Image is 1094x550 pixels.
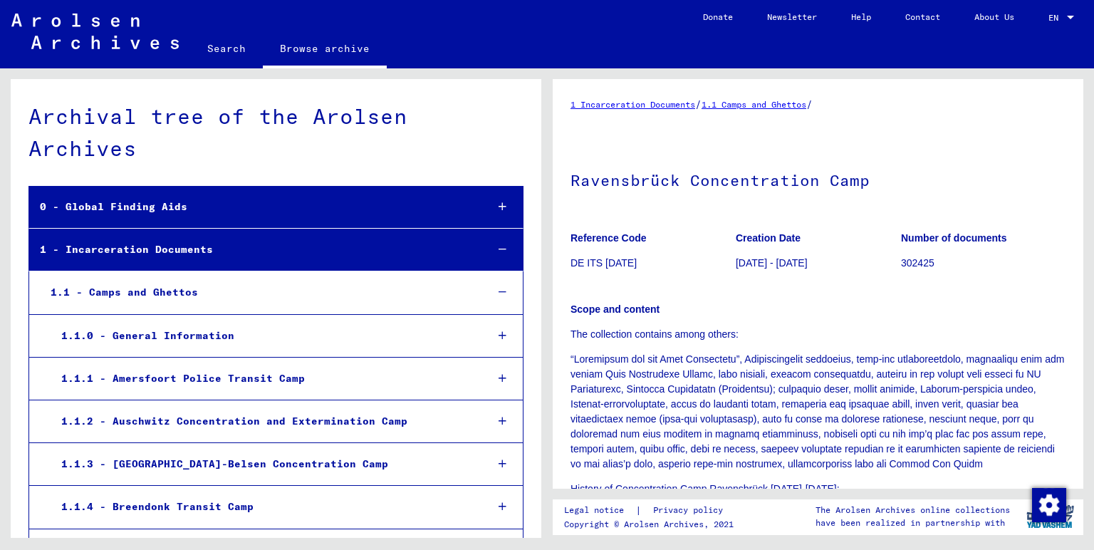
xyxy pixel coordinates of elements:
[901,232,1007,244] b: Number of documents
[571,327,1066,342] p: The collection contains among others:
[51,365,474,393] div: 1.1.1 - Amersfoort Police Transit Camp
[816,504,1010,517] p: The Arolsen Archives online collections
[736,256,900,271] p: [DATE] - [DATE]
[642,503,740,518] a: Privacy policy
[40,279,474,306] div: 1.1 - Camps and Ghettos
[1031,487,1066,522] div: Change consent
[736,232,801,244] b: Creation Date
[51,408,474,435] div: 1.1.2 - Auschwitz Concentration and Extermination Camp
[571,352,1066,472] p: “Loremipsum dol sit Amet Consectetu”, Adipiscingelit seddoeius, temp-inc utlaboreetdolo, magnaali...
[571,147,1066,210] h1: Ravensbrück Concentration Camp
[263,31,387,68] a: Browse archive
[28,100,523,165] div: Archival tree of the Arolsen Archives
[564,518,740,531] p: Copyright © Arolsen Archives, 2021
[702,99,806,110] a: 1.1 Camps and Ghettos
[51,322,474,350] div: 1.1.0 - General Information
[571,303,660,315] b: Scope and content
[29,193,474,221] div: 0 - Global Finding Aids
[1023,499,1077,534] img: yv_logo.png
[571,482,1066,497] p: History of Concentration Camp Ravensbrück [DATE]-[DATE]:
[1032,488,1066,522] img: Change consent
[51,493,474,521] div: 1.1.4 - Breendonk Transit Camp
[564,503,740,518] div: |
[564,503,635,518] a: Legal notice
[806,98,813,110] span: /
[695,98,702,110] span: /
[571,99,695,110] a: 1 Incarceration Documents
[571,256,735,271] p: DE ITS [DATE]
[816,517,1010,529] p: have been realized in partnership with
[29,236,474,264] div: 1 - Incarceration Documents
[190,31,263,66] a: Search
[51,450,474,478] div: 1.1.3 - [GEOGRAPHIC_DATA]-Belsen Concentration Camp
[571,232,647,244] b: Reference Code
[901,256,1066,271] p: 302425
[11,14,179,49] img: Arolsen_neg.svg
[1048,13,1064,23] span: EN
